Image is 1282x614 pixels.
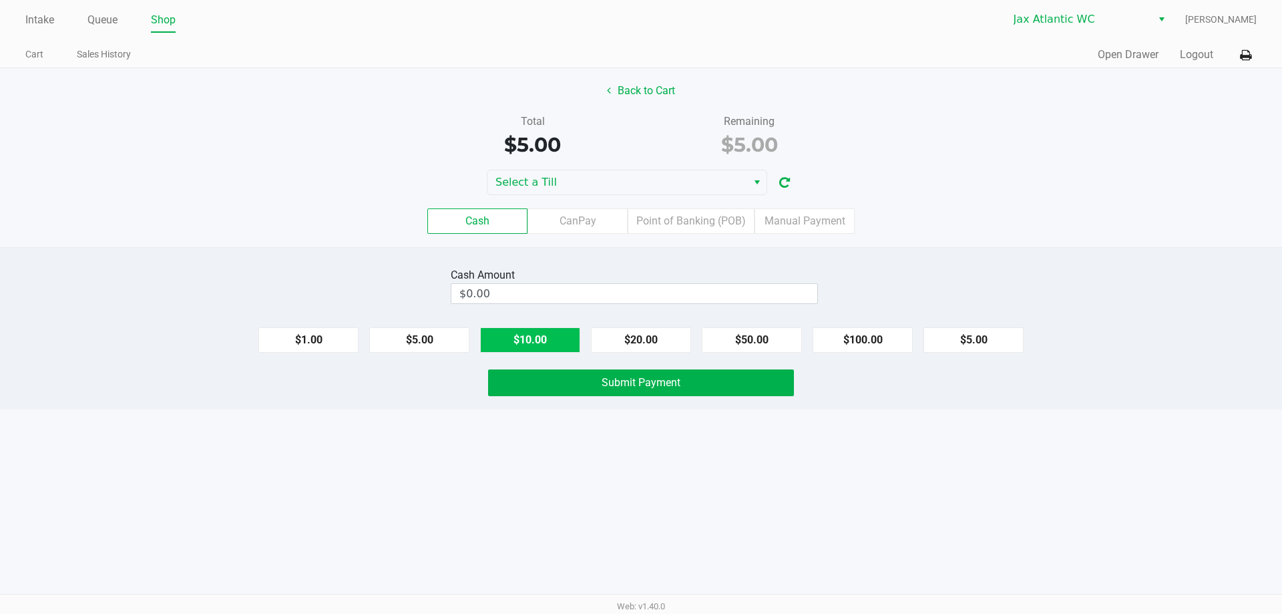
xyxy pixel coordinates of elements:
a: Queue [87,11,118,29]
button: Select [1152,7,1171,31]
a: Sales History [77,46,131,63]
button: Open Drawer [1098,47,1158,63]
button: Logout [1180,47,1213,63]
span: Web: v1.40.0 [617,601,665,611]
span: Submit Payment [602,376,680,389]
a: Shop [151,11,176,29]
button: Select [747,170,767,194]
button: $10.00 [480,327,580,353]
button: $1.00 [258,327,359,353]
button: $50.00 [702,327,802,353]
div: Cash Amount [451,267,520,283]
button: $20.00 [591,327,691,353]
label: CanPay [527,208,628,234]
div: $5.00 [434,130,631,160]
a: Cart [25,46,43,63]
button: Back to Cart [598,78,684,104]
label: Manual Payment [755,208,855,234]
button: $5.00 [923,327,1024,353]
span: Jax Atlantic WC [1014,11,1144,27]
span: Select a Till [495,174,739,190]
div: Remaining [651,114,848,130]
div: $5.00 [651,130,848,160]
a: Intake [25,11,54,29]
label: Point of Banking (POB) [628,208,755,234]
button: $100.00 [813,327,913,353]
button: Submit Payment [488,369,794,396]
div: Total [434,114,631,130]
label: Cash [427,208,527,234]
span: [PERSON_NAME] [1185,13,1257,27]
button: $5.00 [369,327,469,353]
